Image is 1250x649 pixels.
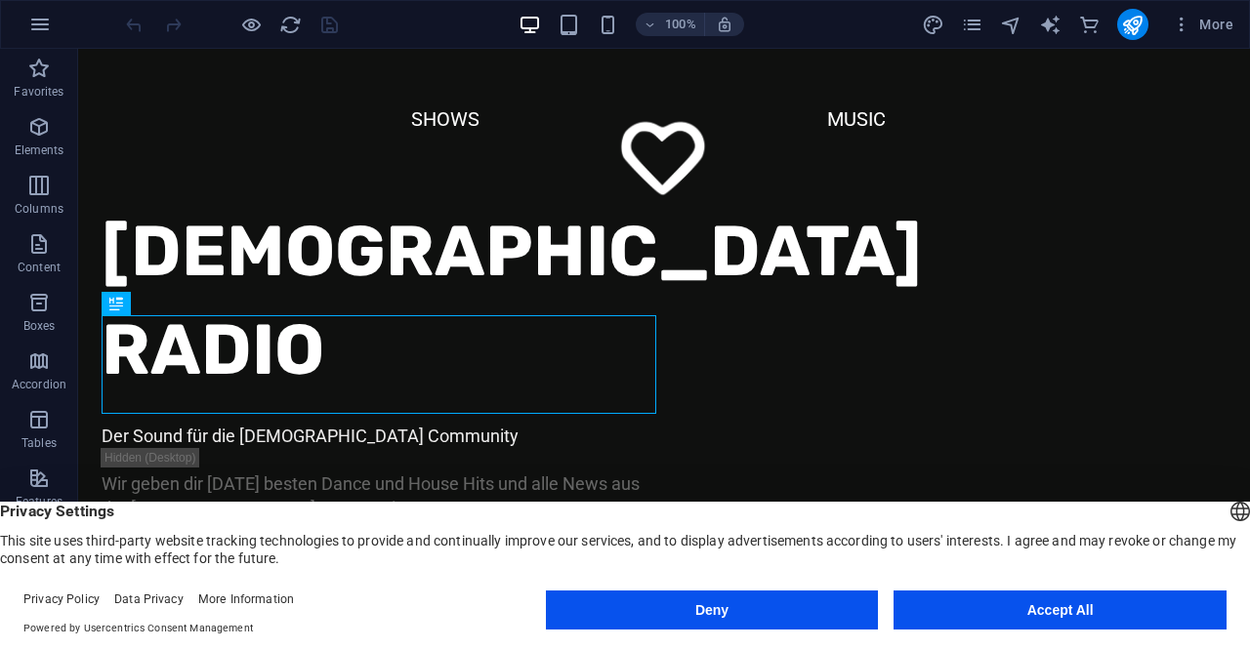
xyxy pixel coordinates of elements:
button: More [1164,9,1241,40]
i: Navigator [1000,14,1022,36]
p: Accordion [12,377,66,392]
p: Content [18,260,61,275]
button: pages [961,13,984,36]
p: Features [16,494,62,509]
i: AI Writer [1039,14,1062,36]
p: Columns [15,201,63,217]
button: reload [278,13,302,36]
i: Reload page [279,14,302,36]
i: Commerce [1078,14,1101,36]
button: text_generator [1039,13,1062,36]
p: Elements [15,142,64,158]
p: Favorites [14,84,63,100]
i: Pages (Ctrl+Alt+S) [961,14,983,36]
h6: 100% [665,13,696,36]
p: Boxes [23,318,56,334]
button: publish [1117,9,1148,40]
button: 100% [636,13,705,36]
p: Tables [21,435,57,451]
i: On resize automatically adjust zoom level to fit chosen device. [716,16,733,33]
i: Design (Ctrl+Alt+Y) [922,14,944,36]
button: commerce [1078,13,1102,36]
button: Click here to leave preview mode and continue editing [239,13,263,36]
button: design [922,13,945,36]
button: navigator [1000,13,1023,36]
span: More [1172,15,1233,34]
